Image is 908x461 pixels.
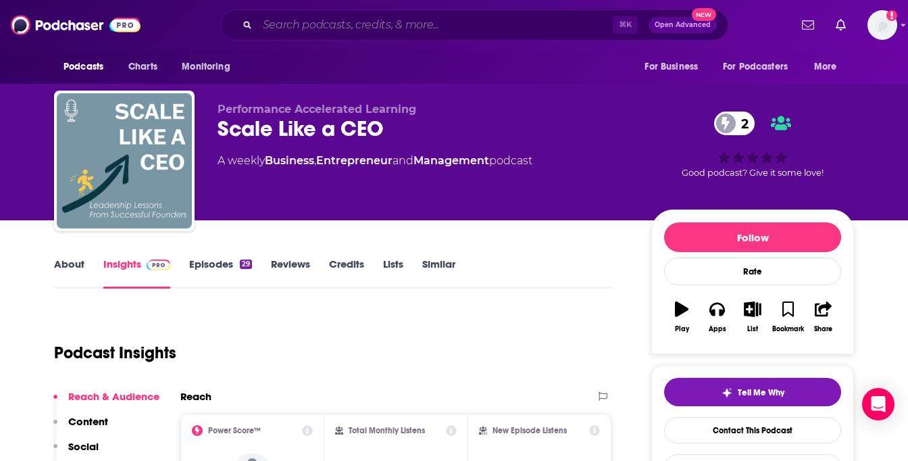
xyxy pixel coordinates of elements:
[664,378,841,406] button: tell me why sparkleTell Me Why
[747,325,758,333] div: List
[189,258,252,289] a: Episodes29
[664,258,841,285] div: Rate
[57,93,192,228] img: Scale Like a CEO
[613,16,638,34] span: ⌘ K
[886,10,897,21] svg: Add a profile image
[723,57,788,76] span: For Podcasters
[655,22,711,28] span: Open Advanced
[53,390,159,415] button: Reach & Audience
[738,387,784,398] span: Tell Me Why
[208,426,261,435] h2: Power Score™
[664,293,699,341] button: Play
[316,154,393,167] a: Entrepreneur
[172,54,247,80] button: open menu
[54,343,176,363] h1: Podcast Insights
[709,325,726,333] div: Apps
[682,168,824,178] span: Good podcast? Give it some love!
[68,415,108,428] p: Content
[314,154,316,167] span: ,
[103,258,170,289] a: InsightsPodchaser Pro
[806,293,841,341] button: Share
[120,54,166,80] a: Charts
[11,12,141,38] img: Podchaser - Follow, Share and Rate Podcasts
[699,293,734,341] button: Apps
[862,388,894,420] div: Open Intercom Messenger
[664,417,841,443] a: Contact This Podcast
[180,390,211,403] h2: Reach
[867,10,897,40] img: User Profile
[54,258,84,289] a: About
[257,14,613,36] input: Search podcasts, credits, & more...
[649,17,717,33] button: Open AdvancedNew
[393,154,413,167] span: and
[675,325,689,333] div: Play
[714,112,755,135] a: 2
[220,9,728,41] div: Search podcasts, credits, & more...
[664,222,841,252] button: Follow
[53,415,108,440] button: Content
[797,14,819,37] a: Show notifications dropdown
[349,426,425,435] h2: Total Monthly Listens
[147,260,170,270] img: Podchaser Pro
[68,390,159,403] p: Reach & Audience
[735,293,770,341] button: List
[714,54,807,80] button: open menu
[635,54,715,80] button: open menu
[722,387,732,398] img: tell me why sparkle
[218,103,416,116] span: Performance Accelerated Learning
[651,103,854,187] div: 2Good podcast? Give it some love!
[814,57,837,76] span: More
[182,57,230,76] span: Monitoring
[867,10,897,40] button: Show profile menu
[383,258,403,289] a: Lists
[413,154,489,167] a: Management
[772,325,804,333] div: Bookmark
[645,57,698,76] span: For Business
[68,440,99,453] p: Social
[805,54,854,80] button: open menu
[128,57,157,76] span: Charts
[265,154,314,167] a: Business
[271,258,310,289] a: Reviews
[64,57,103,76] span: Podcasts
[240,260,252,269] div: 29
[814,325,832,333] div: Share
[218,153,532,169] div: A weekly podcast
[692,8,716,21] span: New
[54,54,121,80] button: open menu
[329,258,364,289] a: Credits
[728,112,755,135] span: 2
[422,258,455,289] a: Similar
[830,14,851,37] a: Show notifications dropdown
[867,10,897,40] span: Logged in as SolComms
[493,426,567,435] h2: New Episode Listens
[770,293,805,341] button: Bookmark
